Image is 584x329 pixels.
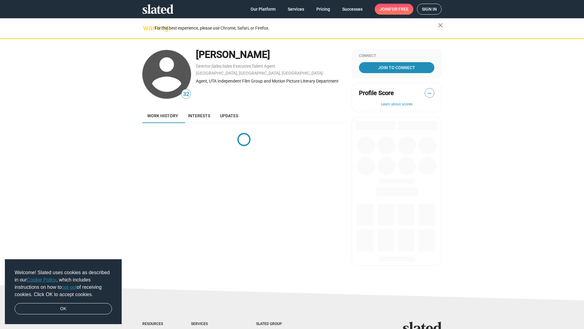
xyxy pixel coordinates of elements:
div: Slated Group [256,322,297,327]
a: dismiss cookie message [15,303,112,315]
a: Cookie Policy [27,277,56,282]
span: for free [389,4,408,15]
a: Interests [183,108,215,123]
div: cookieconsent [5,259,122,324]
span: , [251,65,252,68]
span: Join To Connect [360,62,433,73]
a: opt-out [62,285,77,290]
mat-icon: close [437,22,444,29]
a: Updates [215,108,243,123]
span: Services [288,4,304,15]
span: Sign in [422,4,437,14]
span: Work history [147,113,178,118]
div: Agent, UTA Independent Film Group and Motion Picture Literary Department [196,78,346,84]
a: Sales Executive [222,64,251,69]
a: Services [283,4,309,15]
span: Interests [188,113,210,118]
div: For the best experience, please use Chrome, Safari, or Firefox. [155,24,438,32]
span: Updates [220,113,238,118]
mat-icon: warning [143,24,150,31]
a: Director [196,64,211,69]
span: Our Platform [251,4,276,15]
a: Our Platform [246,4,280,15]
span: Successes [342,4,363,15]
div: Resources [142,322,167,327]
a: [GEOGRAPHIC_DATA], [GEOGRAPHIC_DATA], [GEOGRAPHIC_DATA] [196,71,323,76]
span: Profile Score [359,89,394,97]
div: Connect [359,54,434,58]
span: 32 [182,90,191,98]
span: Join [380,4,408,15]
a: Joinfor free [375,4,413,15]
a: Successes [337,4,367,15]
span: — [425,89,434,97]
a: Sales [211,64,221,69]
button: Learn about scores [359,102,434,107]
a: Work history [142,108,183,123]
div: Services [191,322,232,327]
a: Talent Agent [252,64,275,69]
span: , [221,65,222,68]
a: Sign in [417,4,442,15]
div: [PERSON_NAME] [196,48,346,61]
a: Join To Connect [359,62,434,73]
span: Pricing [316,4,330,15]
a: Pricing [311,4,335,15]
span: Welcome! Slated uses cookies as described in our , which includes instructions on how to of recei... [15,269,112,298]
